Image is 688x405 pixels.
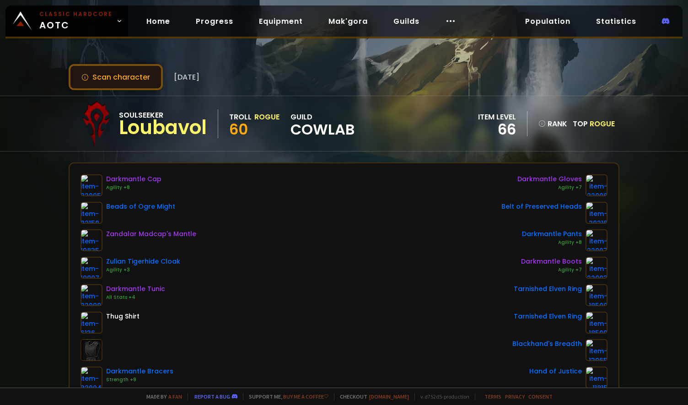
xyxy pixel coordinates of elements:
div: Troll [229,111,252,123]
small: Classic Hardcore [39,10,113,18]
img: item-20216 [586,202,607,224]
div: Agility +7 [521,266,582,274]
a: Progress [188,12,241,31]
span: Support me, [243,393,328,400]
div: Blackhand's Breadth [512,339,582,349]
div: Belt of Preserved Heads [501,202,582,211]
div: Strength +9 [106,376,173,383]
img: item-22003 [586,257,607,279]
div: Darkmantle Tunic [106,284,165,294]
a: Equipment [252,12,310,31]
div: Darkmantle Cap [106,174,161,184]
a: Terms [484,393,501,400]
div: Agility +8 [106,184,161,191]
div: Darkmantle Bracers [106,367,173,376]
div: Agility +8 [522,239,582,246]
a: Consent [528,393,553,400]
div: Agility +7 [517,184,582,191]
div: Tarnished Elven Ring [514,284,582,294]
a: Home [139,12,177,31]
div: Soulseeker [119,109,207,121]
span: Checkout [334,393,409,400]
span: v. d752d5 - production [414,393,469,400]
a: a fan [168,393,182,400]
img: item-11815 [586,367,607,389]
img: item-18500 [586,312,607,334]
button: Scan character [69,64,163,90]
a: Privacy [505,393,525,400]
a: Buy me a coffee [283,393,328,400]
div: Darkmantle Pants [522,229,582,239]
div: Beads of Ogre Might [106,202,175,211]
div: Darkmantle Boots [521,257,582,266]
img: item-22004 [81,367,102,389]
a: Guilds [386,12,427,31]
a: Population [518,12,578,31]
img: item-19907 [81,257,102,279]
a: [DOMAIN_NAME] [369,393,409,400]
img: item-6136 [81,312,102,334]
img: item-13965 [586,339,607,361]
span: [DATE] [174,71,199,83]
div: Zandalar Madcap's Mantle [106,229,196,239]
span: Made by [141,393,182,400]
div: Thug Shirt [106,312,140,321]
div: 66 [478,123,516,136]
div: Top [573,118,615,130]
div: guild [290,111,355,136]
a: Statistics [589,12,644,31]
img: item-19835 [81,229,102,251]
img: item-18500 [586,284,607,306]
span: 60 [229,119,248,140]
div: rank [538,118,567,130]
a: Mak'gora [321,12,375,31]
span: Rogue [590,119,615,129]
a: Classic HardcoreAOTC [5,5,128,37]
div: Rogue [254,111,279,123]
img: item-22006 [586,174,607,196]
div: Agility +3 [106,266,180,274]
div: All Stats +4 [106,294,165,301]
span: AOTC [39,10,113,32]
div: Tarnished Elven Ring [514,312,582,321]
img: item-22005 [81,174,102,196]
a: Report a bug [194,393,230,400]
div: Zulian Tigerhide Cloak [106,257,180,266]
img: item-22009 [81,284,102,306]
div: item level [478,111,516,123]
span: CowLab [290,123,355,136]
img: item-22150 [81,202,102,224]
div: Hand of Justice [529,367,582,376]
img: item-22007 [586,229,607,251]
div: Darkmantle Gloves [517,174,582,184]
div: Loubavol [119,121,207,135]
